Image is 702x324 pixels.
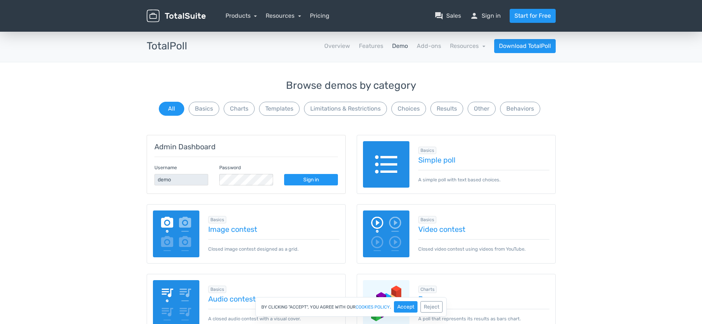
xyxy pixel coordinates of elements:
a: Add-ons [417,42,441,50]
a: cookies policy [356,305,390,309]
span: question_answer [434,11,443,20]
button: Basics [189,102,219,116]
img: text-poll.png.webp [363,141,410,188]
a: Download TotalPoll [494,39,556,53]
a: Simple poll [418,156,549,164]
a: Video contest [418,225,549,233]
button: Accept [394,301,418,313]
a: Resources [450,42,485,49]
p: Closed image contest designed as a grid. [208,239,339,252]
button: Reject [420,301,443,313]
a: Resources [266,12,301,19]
button: Charts [224,102,255,116]
img: TotalSuite for WordPress [147,10,206,22]
label: Username [154,164,177,171]
button: Limitations & Restrictions [304,102,387,116]
a: Products [226,12,257,19]
p: Closed video contest using videos from YouTube. [418,239,549,252]
img: video-poll.png.webp [363,210,410,257]
img: image-poll.png.webp [153,210,200,257]
div: By clicking "Accept", you agree with our . [255,297,447,317]
a: Overview [324,42,350,50]
span: Browse all in Basics [418,147,436,154]
a: Demo [392,42,408,50]
button: Choices [391,102,426,116]
h5: Admin Dashboard [154,143,338,151]
button: Other [468,102,496,116]
h3: TotalPoll [147,41,187,52]
a: personSign in [470,11,501,20]
a: question_answerSales [434,11,461,20]
span: Browse all in Basics [418,216,436,223]
label: Password [219,164,241,171]
a: Image contest [208,225,339,233]
h3: Browse demos by category [147,80,556,91]
a: Pricing [310,11,329,20]
p: A simple poll with text based choices. [418,170,549,183]
span: Browse all in Basics [208,286,226,293]
button: All [159,102,184,116]
a: Features [359,42,383,50]
span: person [470,11,479,20]
a: Bars [418,295,549,303]
button: Templates [259,102,300,116]
span: Browse all in Charts [418,286,437,293]
a: Start for Free [510,9,556,23]
button: Results [430,102,463,116]
span: Browse all in Basics [208,216,226,223]
a: Sign in [284,174,338,185]
button: Behaviors [500,102,540,116]
a: Audio contest [208,295,339,303]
